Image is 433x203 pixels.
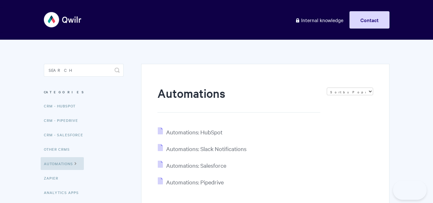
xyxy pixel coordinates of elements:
h1: Automations [157,85,320,113]
span: Automations: HubSpot [166,128,222,136]
h3: Categories [44,86,124,98]
a: Automations: Salesforce [158,162,226,169]
span: Automations: Pipedrive [166,178,224,186]
a: Other CRMs [44,143,75,156]
a: Automations: Slack Notifications [158,145,246,152]
img: Qwilr Help Center [44,8,82,32]
a: Automations: HubSpot [158,128,222,136]
iframe: Toggle Customer Support [393,181,427,200]
span: Automations: Salesforce [166,162,226,169]
select: Page reloads on selection [327,88,373,95]
a: Analytics Apps [44,186,84,199]
a: CRM - Pipedrive [44,114,83,127]
a: Internal knowledge [290,11,348,29]
a: Automations [41,157,84,170]
input: Search [44,64,124,77]
a: Zapier [44,172,63,184]
a: CRM - HubSpot [44,99,80,112]
a: Automations: Pipedrive [158,178,224,186]
span: Automations: Slack Notifications [166,145,246,152]
a: CRM - Salesforce [44,128,88,141]
a: Contact [349,11,389,29]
